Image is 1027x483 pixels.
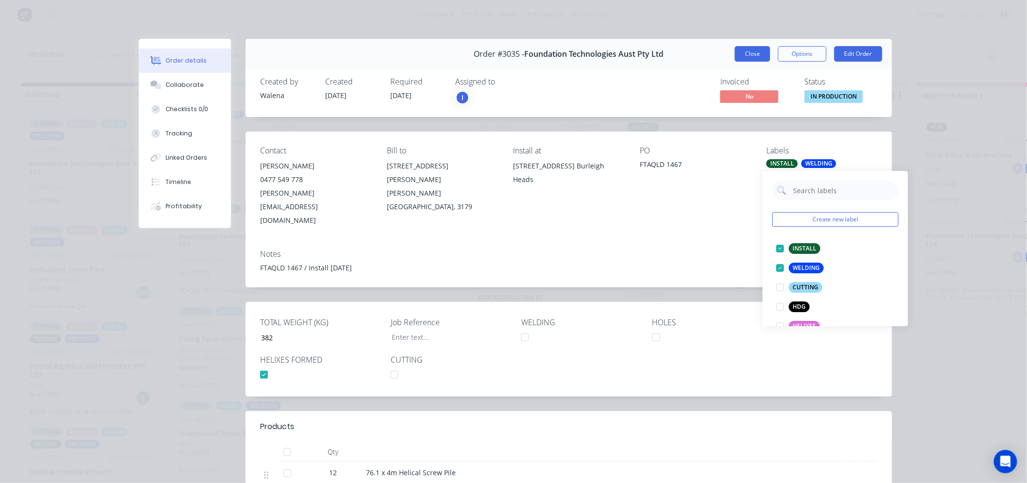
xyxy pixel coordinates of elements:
div: Created by [260,77,314,86]
div: FTAQLD 1467 / Install [DATE] [260,263,878,273]
input: Search labels [792,181,894,200]
span: No [720,90,779,102]
div: WELDING [801,159,836,168]
span: [DATE] [390,91,412,100]
button: Options [778,46,827,62]
div: Created [325,77,379,86]
div: Profitability [166,202,202,211]
div: Qty [304,442,362,462]
div: Contact [260,146,371,155]
button: Edit Order [834,46,882,62]
label: TOTAL WEIGHT (KG) [260,316,381,328]
button: Collaborate [139,73,231,97]
span: 12 [329,467,337,478]
div: HDG [789,301,810,312]
div: Linked Orders [166,153,208,162]
button: Profitability [139,194,231,218]
button: IN PRODUCTION [805,90,863,105]
button: Checklists 0/0 [139,97,231,121]
button: HDG [772,300,813,314]
div: Invoiced [720,77,793,86]
label: HOLES [652,316,774,328]
div: HELIXES [789,321,820,332]
div: [PERSON_NAME][GEOGRAPHIC_DATA], 3179 [387,186,498,214]
div: Bill to [387,146,498,155]
label: HELIXES FORMED [260,354,381,366]
div: INSTALL [789,243,820,254]
div: Checklists 0/0 [166,105,209,114]
span: 76.1 x 4m Helical Screw Pile [366,468,456,477]
div: Notes [260,250,878,259]
button: INSTALL [772,242,824,255]
button: Close [735,46,770,62]
div: Labels [766,146,878,155]
div: Order details [166,56,207,65]
button: Linked Orders [139,146,231,170]
div: INSTALL [766,159,798,168]
div: Assigned to [455,77,552,86]
button: WELDING [772,261,828,275]
button: I [455,90,470,105]
span: [DATE] [325,91,347,100]
div: 0477 549 778 [260,173,371,186]
button: Tracking [139,121,231,146]
div: [STREET_ADDRESS][PERSON_NAME] [387,159,498,186]
div: Open Intercom Messenger [994,450,1017,473]
button: Order details [139,49,231,73]
button: Create new label [772,212,898,227]
label: WELDING [521,316,643,328]
div: Required [390,77,444,86]
span: Order #3035 - [474,50,525,59]
div: [STREET_ADDRESS][PERSON_NAME][PERSON_NAME][GEOGRAPHIC_DATA], 3179 [387,159,498,214]
span: IN PRODUCTION [805,90,863,102]
div: FTAQLD 1467 [640,159,751,173]
div: Products [260,421,294,433]
div: Collaborate [166,81,204,89]
div: [STREET_ADDRESS] Burleigh Heads [513,159,625,190]
button: HELIXES [772,319,824,333]
div: WELDING [789,263,824,273]
div: [PERSON_NAME] [260,159,371,173]
div: [PERSON_NAME][EMAIL_ADDRESS][DOMAIN_NAME] [260,186,371,227]
div: PO [640,146,751,155]
div: Timeline [166,178,192,186]
div: CUTTING [789,282,822,293]
div: Install at [513,146,625,155]
div: [STREET_ADDRESS] Burleigh Heads [513,159,625,186]
div: Tracking [166,129,193,138]
label: Job Reference [391,316,512,328]
button: CUTTING [772,281,826,294]
span: Foundation Technologies Aust Pty Ltd [525,50,664,59]
div: Status [805,77,878,86]
div: [PERSON_NAME]0477 549 778[PERSON_NAME][EMAIL_ADDRESS][DOMAIN_NAME] [260,159,371,227]
button: Timeline [139,170,231,194]
label: CUTTING [391,354,512,366]
input: Enter number... [253,330,381,345]
div: Walena [260,90,314,100]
